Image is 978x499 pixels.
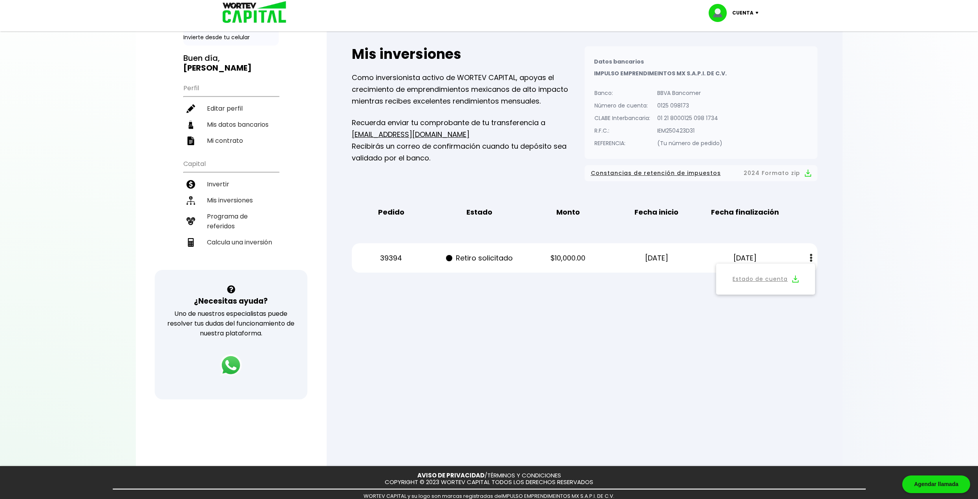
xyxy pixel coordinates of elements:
[657,112,722,124] p: 01 21 8000125 098 1734
[556,206,580,218] b: Monto
[902,475,970,493] div: Agendar llamada
[594,125,650,137] p: R.F.C.:
[594,112,650,124] p: CLABE Interbancaria:
[352,129,470,139] a: [EMAIL_ADDRESS][DOMAIN_NAME]
[354,252,428,264] p: 39394
[186,238,195,247] img: calculadora-icon.17d418c4.svg
[487,471,561,479] a: TÉRMINOS Y CONDICIONES
[634,206,678,218] b: Fecha inicio
[417,472,561,479] p: /
[352,46,585,62] h2: Mis inversiones
[186,180,195,189] img: invertir-icon.b3b967d7.svg
[183,79,279,149] ul: Perfil
[721,268,810,290] button: Estado de cuenta
[594,87,650,99] p: Banco:
[378,206,404,218] b: Pedido
[183,53,279,73] h3: Buen día,
[594,137,650,149] p: REFERENCIA:
[183,208,279,234] a: Programa de referidos
[194,295,268,307] h3: ¿Necesitas ayuda?
[352,117,585,164] p: Recuerda enviar tu comprobante de tu transferencia a Recibirás un correo de confirmación cuando t...
[183,62,252,73] b: [PERSON_NAME]
[186,217,195,226] img: recomiendanos-icon.9b8e9327.svg
[183,234,279,250] a: Calcula una inversión
[594,100,650,111] p: Número de cuenta:
[186,196,195,205] img: inversiones-icon.6695dc30.svg
[619,252,694,264] p: [DATE]
[186,137,195,145] img: contrato-icon.f2db500c.svg
[709,4,732,22] img: profile-image
[385,479,593,486] p: COPYRIGHT © 2023 WORTEV CAPITAL TODOS LOS DERECHOS RESERVADOS
[442,252,517,264] p: Retiro solicitado
[183,192,279,208] a: Mis inversiones
[352,72,585,107] p: Como inversionista activo de WORTEV CAPITAL, apoyas el crecimiento de emprendimientos mexicanos d...
[733,274,788,284] a: Estado de cuenta
[753,12,764,14] img: icon-down
[220,354,242,376] img: logos_whatsapp-icon.242b2217.svg
[657,137,722,149] p: (Tu número de pedido)
[657,87,722,99] p: BBVA Bancomer
[183,176,279,192] a: Invertir
[657,100,722,111] p: 0125 098173
[657,125,722,137] p: IEM250423D31
[531,252,605,264] p: $10,000.00
[466,206,492,218] b: Estado
[186,120,195,129] img: datos-icon.10cf9172.svg
[591,168,811,178] button: Constancias de retención de impuestos2024 Formato zip
[708,252,782,264] p: [DATE]
[186,104,195,113] img: editar-icon.952d3147.svg
[165,309,297,338] p: Uno de nuestros especialistas puede resolver tus dudas del funcionamiento de nuestra plataforma.
[594,58,644,66] b: Datos bancarios
[594,69,727,77] b: IMPULSO EMPRENDIMEINTOS MX S.A.P.I. DE C.V.
[417,471,484,479] a: AVISO DE PRIVACIDAD
[591,168,721,178] span: Constancias de retención de impuestos
[183,100,279,117] a: Editar perfil
[183,155,279,270] ul: Capital
[732,7,753,19] p: Cuenta
[183,117,279,133] a: Mis datos bancarios
[183,33,279,42] p: Invierte desde tu celular
[183,133,279,149] a: Mi contrato
[711,206,779,218] b: Fecha finalización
